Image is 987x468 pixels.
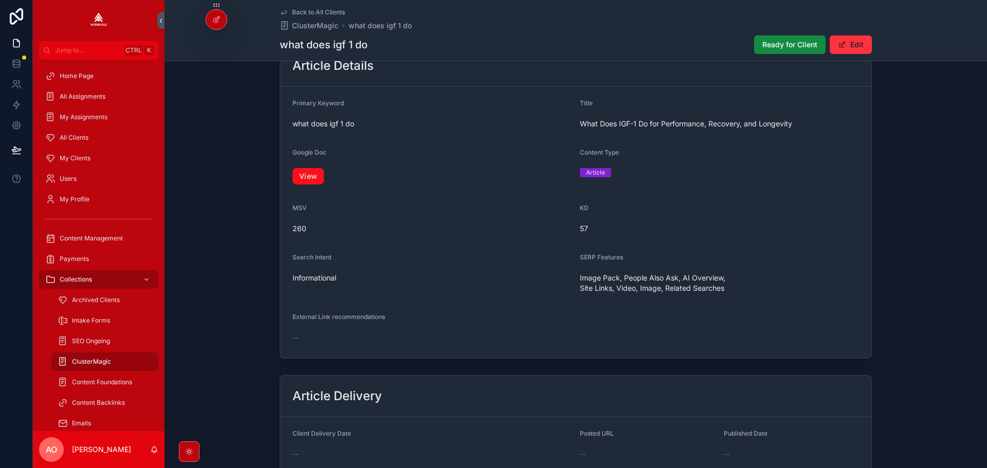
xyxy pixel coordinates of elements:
span: Content Type [580,148,619,156]
span: Back to All Clients [292,8,345,16]
div: Article [586,168,605,177]
span: -- [293,449,299,459]
button: Jump to...CtrlK [39,41,158,60]
a: Content Foundations [51,373,158,391]
span: KD [580,204,589,212]
a: SEO Ongoing [51,332,158,350]
a: Content Backlinks [51,394,158,412]
span: Posted URL [580,429,614,437]
a: Home Page [39,67,158,85]
a: My Assignments [39,108,158,126]
span: Published Date [724,429,767,437]
span: AO [46,443,57,456]
a: My Clients [39,149,158,167]
span: Google Doc [293,148,326,156]
span: SERP Features [580,253,623,261]
a: Content Management [39,229,158,248]
a: Back to All Clients [280,8,345,16]
p: [PERSON_NAME] [72,444,131,455]
span: K [145,46,153,54]
a: My Profile [39,190,158,209]
a: Users [39,170,158,188]
span: What Does IGF-1 Do for Performance, Recovery, and Longevity [580,119,859,129]
span: Primary Keyword [293,99,344,107]
h2: Article Details [293,58,374,74]
span: Client Delivery Date [293,429,351,437]
h2: Article Delivery [293,388,382,404]
span: My Clients [60,154,90,162]
span: Title [580,99,593,107]
span: All Clients [60,134,88,142]
span: Image Pack, People Also Ask, AI Overview, Site Links, Video, Image, Related Searches [580,273,859,293]
h1: what does igf 1 do [280,38,368,52]
span: ClusterMagic [72,358,111,366]
span: Ready for Client [762,40,817,50]
span: 57 [580,223,859,234]
div: scrollable content [33,60,164,431]
span: Users [60,175,77,183]
span: Archived Clients [72,296,120,304]
span: -- [293,332,299,343]
span: Payments [60,255,89,263]
a: Archived Clients [51,291,158,309]
a: All Clients [39,128,158,147]
span: External Link recommendations [293,313,385,321]
span: Search Intent [293,253,332,261]
span: what does igf 1 do [293,119,572,129]
a: View [293,168,324,184]
a: All Assignments [39,87,158,106]
span: MSV [293,204,307,212]
a: ClusterMagic [280,21,338,31]
span: Informational [293,273,572,283]
a: Intake Forms [51,311,158,330]
img: App logo [90,12,107,29]
span: Emails [72,419,91,427]
a: Collections [39,270,158,289]
span: All Assignments [60,92,105,101]
span: -- [724,449,730,459]
span: Home Page [60,72,94,80]
span: SEO Ongoing [72,337,110,345]
a: Emails [51,414,158,433]
a: what does igf 1 do [349,21,412,31]
span: 260 [293,223,572,234]
span: Jump to... [55,46,120,54]
span: Content Foundations [72,378,132,386]
span: Content Backlinks [72,399,125,407]
a: Payments [39,250,158,268]
span: -- [580,449,586,459]
span: My Assignments [60,113,107,121]
span: Content Management [60,234,123,242]
a: ClusterMagic [51,352,158,371]
span: Intake Forms [72,316,110,325]
span: ClusterMagic [292,21,338,31]
span: Ctrl [124,45,143,55]
button: Edit [830,35,872,54]
span: Collections [60,275,92,284]
span: My Profile [60,195,89,203]
button: Ready for Client [754,35,826,54]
